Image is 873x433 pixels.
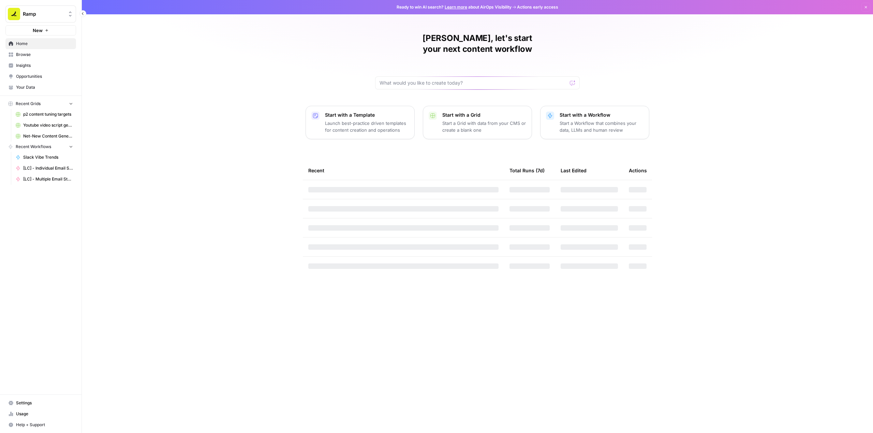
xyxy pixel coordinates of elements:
[308,161,499,180] div: Recent
[13,174,76,185] a: [LC] - Multiple Email Step Comparison
[23,122,73,128] span: Youtube video script generator
[16,62,73,69] span: Insights
[16,411,73,417] span: Usage
[16,52,73,58] span: Browse
[325,112,409,118] p: Start with a Template
[5,60,76,71] a: Insights
[397,4,512,10] span: Ready to win AI search? about AirOps Visibility
[16,101,41,107] span: Recent Grids
[306,106,415,139] button: Start with a TemplateLaunch best-practice driven templates for content creation and operations
[33,27,43,34] span: New
[375,33,580,55] h1: [PERSON_NAME], let's start your next content workflow
[380,80,567,86] input: What would you like to create today?
[13,109,76,120] a: p2 content tuning targets
[5,419,76,430] button: Help + Support
[5,142,76,152] button: Recent Workflows
[629,161,647,180] div: Actions
[5,71,76,82] a: Opportunities
[23,11,64,17] span: Ramp
[560,120,643,133] p: Start a Workflow that combines your data, LLMs and human review
[16,400,73,406] span: Settings
[23,111,73,117] span: p2 content tuning targets
[423,106,532,139] button: Start with a GridStart a Grid with data from your CMS or create a blank one
[5,38,76,49] a: Home
[5,99,76,109] button: Recent Grids
[16,73,73,80] span: Opportunities
[5,82,76,93] a: Your Data
[16,84,73,90] span: Your Data
[325,120,409,133] p: Launch best-practice driven templates for content creation and operations
[442,112,526,118] p: Start with a Grid
[5,398,76,408] a: Settings
[445,4,467,10] a: Learn more
[23,165,73,171] span: [LC] - Individual Email Step Analysis Per Week
[5,25,76,35] button: New
[23,154,73,160] span: Slack Vibe Trends
[16,41,73,47] span: Home
[13,163,76,174] a: [LC] - Individual Email Step Analysis Per Week
[560,112,643,118] p: Start with a Workflow
[5,5,76,23] button: Workspace: Ramp
[23,133,73,139] span: Net-New Content Generator - Grid Template
[517,4,558,10] span: Actions early access
[561,161,587,180] div: Last Edited
[23,176,73,182] span: [LC] - Multiple Email Step Comparison
[13,131,76,142] a: Net-New Content Generator - Grid Template
[540,106,649,139] button: Start with a WorkflowStart a Workflow that combines your data, LLMs and human review
[16,422,73,428] span: Help + Support
[5,49,76,60] a: Browse
[8,8,20,20] img: Ramp Logo
[13,152,76,163] a: Slack Vibe Trends
[442,120,526,133] p: Start a Grid with data from your CMS or create a blank one
[5,408,76,419] a: Usage
[16,144,51,150] span: Recent Workflows
[13,120,76,131] a: Youtube video script generator
[509,161,545,180] div: Total Runs (7d)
